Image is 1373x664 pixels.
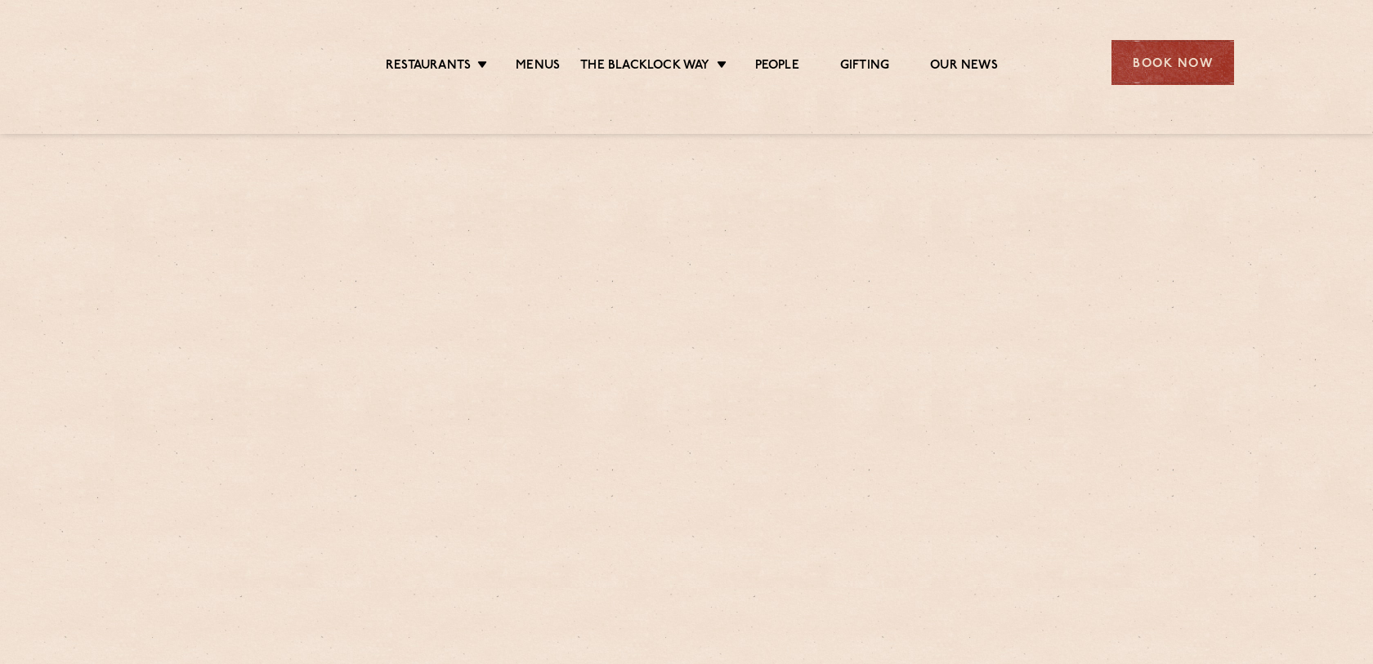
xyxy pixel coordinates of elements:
[1111,40,1234,85] div: Book Now
[580,58,709,76] a: The Blacklock Way
[930,58,998,76] a: Our News
[516,58,560,76] a: Menus
[840,58,889,76] a: Gifting
[755,58,799,76] a: People
[386,58,471,76] a: Restaurants
[139,16,280,109] img: svg%3E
